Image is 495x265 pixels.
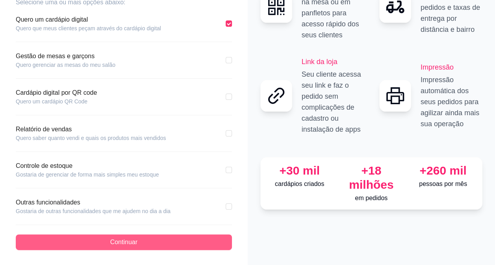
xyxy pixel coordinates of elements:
[267,164,332,178] div: +30 mil
[16,171,159,179] article: Gostaria de gerenciar de forma mais simples meu estoque
[16,52,115,61] article: Gestão de mesas e garçons
[410,164,476,178] div: +260 mil
[421,62,482,73] h2: Impressão
[16,88,97,98] article: Cardápio digital por QR code
[16,98,97,105] article: Quero um cardápio QR Code
[410,179,476,189] p: pessoas por mês
[339,193,404,203] p: em pedidos
[16,125,166,134] article: Relatório de vendas
[16,161,159,171] article: Controle de estoque
[339,164,404,192] div: +18 milhões
[302,69,363,135] p: Seu cliente acessa seu link e faz o pedido sem complicações de cadastro ou instalação de apps
[16,24,161,32] article: Quero que meus clientes peçam através do cardápio digital
[16,198,171,207] article: Outras funcionalidades
[16,134,166,142] article: Quero saber quanto vendi e quais os produtos mais vendidos
[267,179,332,189] p: cardápios criados
[110,237,137,247] span: Continuar
[16,61,115,69] article: Quero gerenciar as mesas do meu salão
[421,74,482,129] p: Impressão automática dos seus pedidos para agilizar ainda mais sua operação
[16,207,171,215] article: Gostaria de outras funcionalidades que me ajudem no dia a dia
[16,15,161,24] article: Quero um cardápio digital
[16,234,232,250] button: Continuar
[302,56,363,67] h2: Link da loja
